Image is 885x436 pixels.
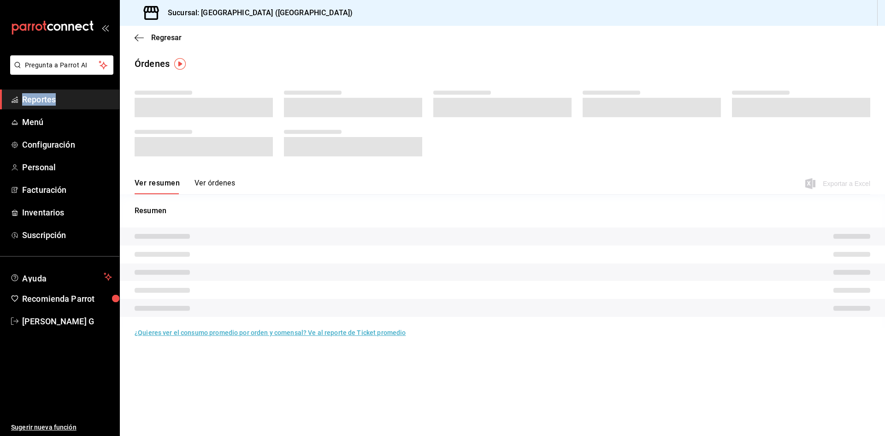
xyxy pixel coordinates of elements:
[174,58,186,70] img: Tooltip marker
[135,179,235,194] div: navigation tabs
[135,205,870,216] p: Resumen
[22,138,112,151] span: Configuración
[22,116,112,128] span: Menú
[6,67,113,77] a: Pregunta a Parrot AI
[195,179,235,194] button: Ver órdenes
[135,329,406,336] a: ¿Quieres ver el consumo promedio por orden y comensal? Ve al reporte de Ticket promedio
[22,229,112,241] span: Suscripción
[11,423,112,432] span: Sugerir nueva función
[22,271,100,282] span: Ayuda
[151,33,182,42] span: Regresar
[160,7,353,18] h3: Sucursal: [GEOGRAPHIC_DATA] ([GEOGRAPHIC_DATA])
[22,93,112,106] span: Reportes
[22,293,112,305] span: Recomienda Parrot
[22,161,112,173] span: Personal
[135,33,182,42] button: Regresar
[22,206,112,219] span: Inventarios
[10,55,113,75] button: Pregunta a Parrot AI
[101,24,109,31] button: open_drawer_menu
[22,315,112,328] span: [PERSON_NAME] G
[22,184,112,196] span: Facturación
[135,57,170,71] div: Órdenes
[135,179,180,194] button: Ver resumen
[25,60,99,70] span: Pregunta a Parrot AI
